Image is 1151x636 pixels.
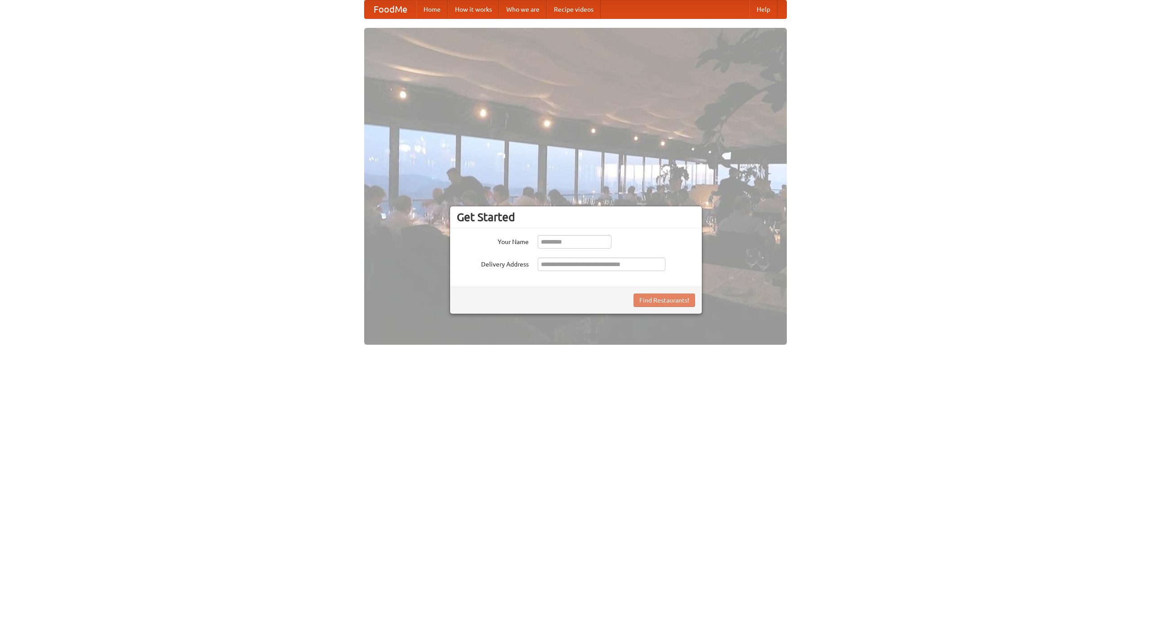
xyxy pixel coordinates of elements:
a: How it works [448,0,499,18]
label: Your Name [457,235,529,246]
h3: Get Started [457,210,695,224]
label: Delivery Address [457,258,529,269]
a: Help [749,0,777,18]
a: FoodMe [365,0,416,18]
button: Find Restaurants! [633,294,695,307]
a: Recipe videos [547,0,601,18]
a: Who we are [499,0,547,18]
a: Home [416,0,448,18]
